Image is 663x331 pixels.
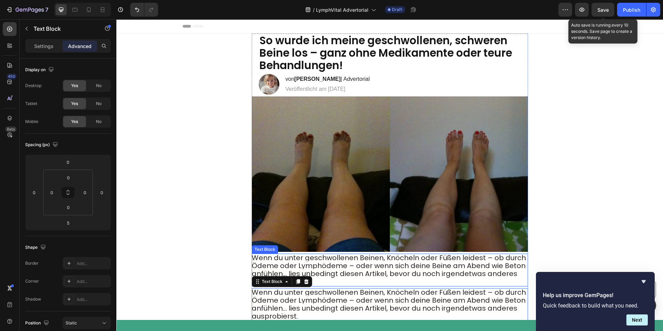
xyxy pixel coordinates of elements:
input: 0px [61,172,75,183]
img: gempages_573453553171956627-1fd9e2bb-3902-4b19-b20f-e0922982f104.png [142,55,163,75]
span: Save [597,7,609,13]
button: Static [63,317,111,329]
span: / [313,6,315,13]
input: 0 [61,157,75,167]
span: Yes [71,101,78,107]
input: 0px [47,187,57,198]
h2: von | Advertorial [169,56,254,64]
div: Publish [623,6,640,13]
span: No [96,119,102,125]
div: Border [25,260,39,266]
h2: Help us improve GemPages! [543,291,648,300]
span: No [96,83,102,89]
p: Quick feedback to build what you need. [543,302,648,309]
p: Text Block [33,25,92,33]
button: Publish [617,3,646,17]
strong: [PERSON_NAME] [178,57,224,63]
p: Advanced [68,42,92,50]
div: Undo/Redo [130,3,158,17]
input: 0px [61,202,75,212]
div: Position [25,319,50,328]
span: Static [66,320,77,325]
p: Settings [34,42,54,50]
p: 7 [45,6,48,14]
img: 1_76284527-c758-458e-a755-f375a858bcbe.png [135,77,412,233]
div: Tablet [25,101,37,107]
div: Text Block [137,227,160,233]
p: Veröffentlicht am [DATE] [169,66,253,74]
div: Text Block [144,259,167,265]
div: Rich Text Editor. Editing area: main [135,234,412,267]
div: Add... [77,261,109,267]
span: Wenn du unter geschwollenen Beinen, Knöcheln oder Füßen leidest – ob durch Ödeme oder Lymphödeme ... [135,234,410,267]
div: Spacing (px) [25,140,59,150]
span: Yes [71,83,78,89]
iframe: Design area [116,19,663,331]
div: Display on [25,65,55,75]
button: 7 [3,3,51,17]
input: 0px [80,187,90,198]
span: No [96,101,102,107]
button: Next question [626,314,648,325]
div: Desktop [25,83,41,89]
div: Mobile [25,119,38,125]
div: Beta [5,126,17,132]
input: 5 [61,218,75,228]
span: Draft [392,7,402,13]
button: Hide survey [640,277,648,286]
span: LymphVital Advertorial [316,6,368,13]
div: Shadow [25,296,41,302]
div: 450 [7,74,17,79]
div: Add... [77,296,109,303]
input: 0 [29,187,39,198]
span: Yes [71,119,78,125]
div: Help us improve GemPages! [543,277,648,325]
input: 0 [97,187,107,198]
button: Save [592,3,614,17]
span: Wenn du unter geschwollenen Beinen, Knöcheln oder Füßen leidest – ob durch Ödeme oder Lymphödeme ... [135,268,410,301]
div: Add... [77,278,109,285]
div: Shape [25,243,47,252]
div: Corner [25,278,39,284]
